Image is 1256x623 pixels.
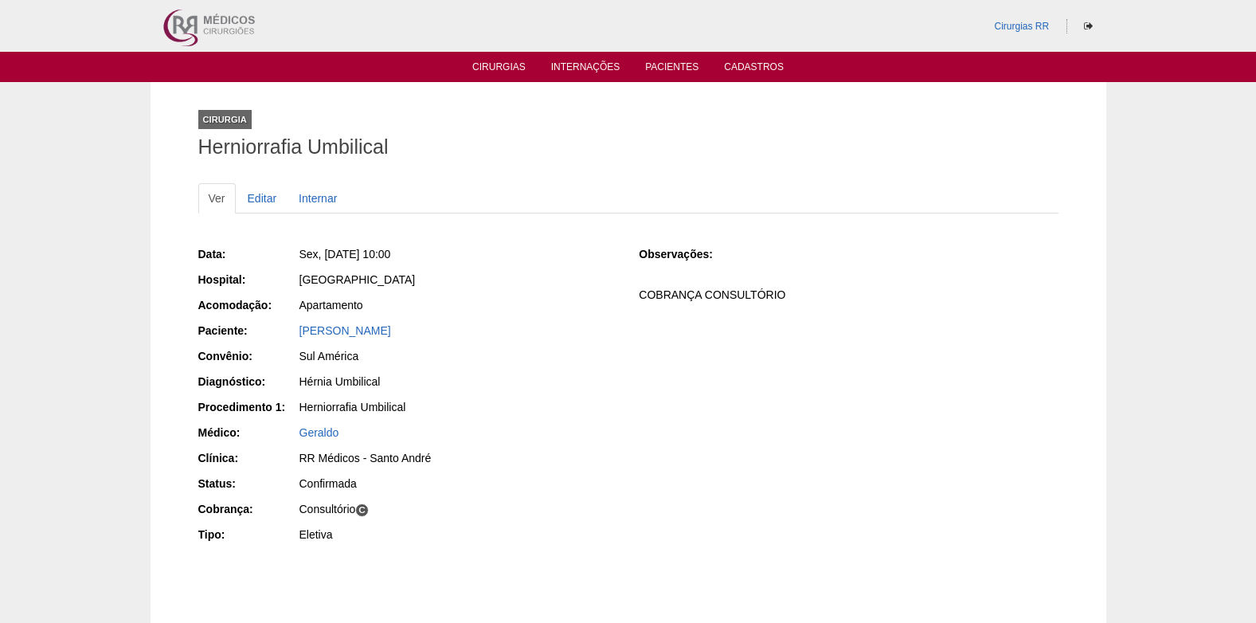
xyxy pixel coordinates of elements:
[299,527,617,543] div: Eletiva
[645,61,698,77] a: Pacientes
[299,324,391,337] a: [PERSON_NAME]
[299,476,617,492] div: Confirmada
[198,425,298,441] div: Médico:
[198,246,298,262] div: Data:
[198,272,298,288] div: Hospital:
[198,183,236,214] a: Ver
[551,61,620,77] a: Internações
[198,110,252,129] div: Cirurgia
[198,297,298,313] div: Acomodação:
[299,297,617,313] div: Apartamento
[198,527,298,543] div: Tipo:
[994,21,1049,32] a: Cirurgias RR
[198,501,298,517] div: Cobrança:
[1084,22,1093,31] i: Sair
[299,399,617,415] div: Herniorrafia Umbilical
[299,374,617,390] div: Hérnia Umbilical
[198,476,298,492] div: Status:
[299,426,339,439] a: Geraldo
[198,399,298,415] div: Procedimento 1:
[355,503,369,517] span: C
[724,61,784,77] a: Cadastros
[299,272,617,288] div: [GEOGRAPHIC_DATA]
[639,288,1058,303] p: COBRANÇA CONSULTÓRIO
[639,246,738,262] div: Observações:
[198,137,1058,157] h1: Herniorrafia Umbilical
[198,450,298,466] div: Clínica:
[472,61,526,77] a: Cirurgias
[198,323,298,339] div: Paciente:
[237,183,288,214] a: Editar
[198,348,298,364] div: Convênio:
[299,348,617,364] div: Sul América
[288,183,347,214] a: Internar
[299,501,617,517] div: Consultório
[299,450,617,466] div: RR Médicos - Santo André
[299,248,391,261] span: Sex, [DATE] 10:00
[198,374,298,390] div: Diagnóstico:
